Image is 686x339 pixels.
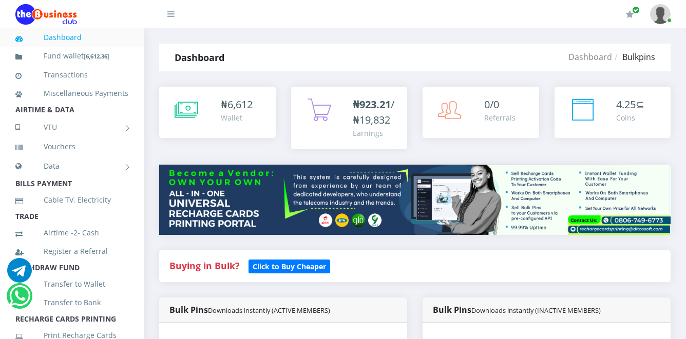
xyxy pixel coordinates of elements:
small: Downloads instantly (ACTIVE MEMBERS) [208,306,330,315]
a: Miscellaneous Payments [15,82,128,105]
b: 6,612.36 [86,52,107,60]
a: Fund wallet[6,612.36] [15,44,128,68]
a: ₦923.21/₦19,832 Earnings [291,87,408,149]
strong: Buying in Bulk? [169,260,239,272]
span: 0/0 [484,97,499,111]
a: Data [15,153,128,179]
img: multitenant_rcp.png [159,165,671,235]
a: Cable TV, Electricity [15,188,128,212]
a: Transactions [15,63,128,87]
div: Wallet [221,112,253,123]
a: Transfer to Bank [15,291,128,314]
a: Chat for support [9,291,30,308]
strong: Dashboard [175,51,224,64]
strong: Bulk Pins [169,304,330,315]
span: 4.25 [616,97,636,111]
a: Dashboard [15,26,128,49]
img: User [650,4,671,24]
a: Register a Referral [15,240,128,263]
a: Airtime -2- Cash [15,221,128,245]
div: Coins [616,112,644,123]
small: [ ] [84,52,109,60]
span: /₦19,832 [353,97,394,127]
a: Click to Buy Cheaper [249,260,330,272]
a: Dashboard [568,51,612,63]
a: 0/0 Referrals [423,87,539,138]
a: Chat for support [7,266,32,283]
b: ₦923.21 [353,97,391,111]
small: Downloads instantly (INACTIVE MEMBERS) [471,306,601,315]
a: ₦6,612 Wallet [159,87,276,138]
i: Renew/Upgrade Subscription [626,10,634,18]
a: Transfer to Wallet [15,272,128,296]
span: Renew/Upgrade Subscription [632,6,640,14]
a: VTU [15,114,128,140]
div: ₦ [221,97,253,112]
div: Earnings [353,128,397,138]
img: Logo [15,4,77,25]
div: Referrals [484,112,516,123]
div: ⊆ [616,97,644,112]
b: Click to Buy Cheaper [253,262,326,271]
span: 6,612 [227,97,253,111]
li: Bulkpins [612,51,655,63]
a: Vouchers [15,135,128,158]
strong: Bulk Pins [433,304,601,315]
